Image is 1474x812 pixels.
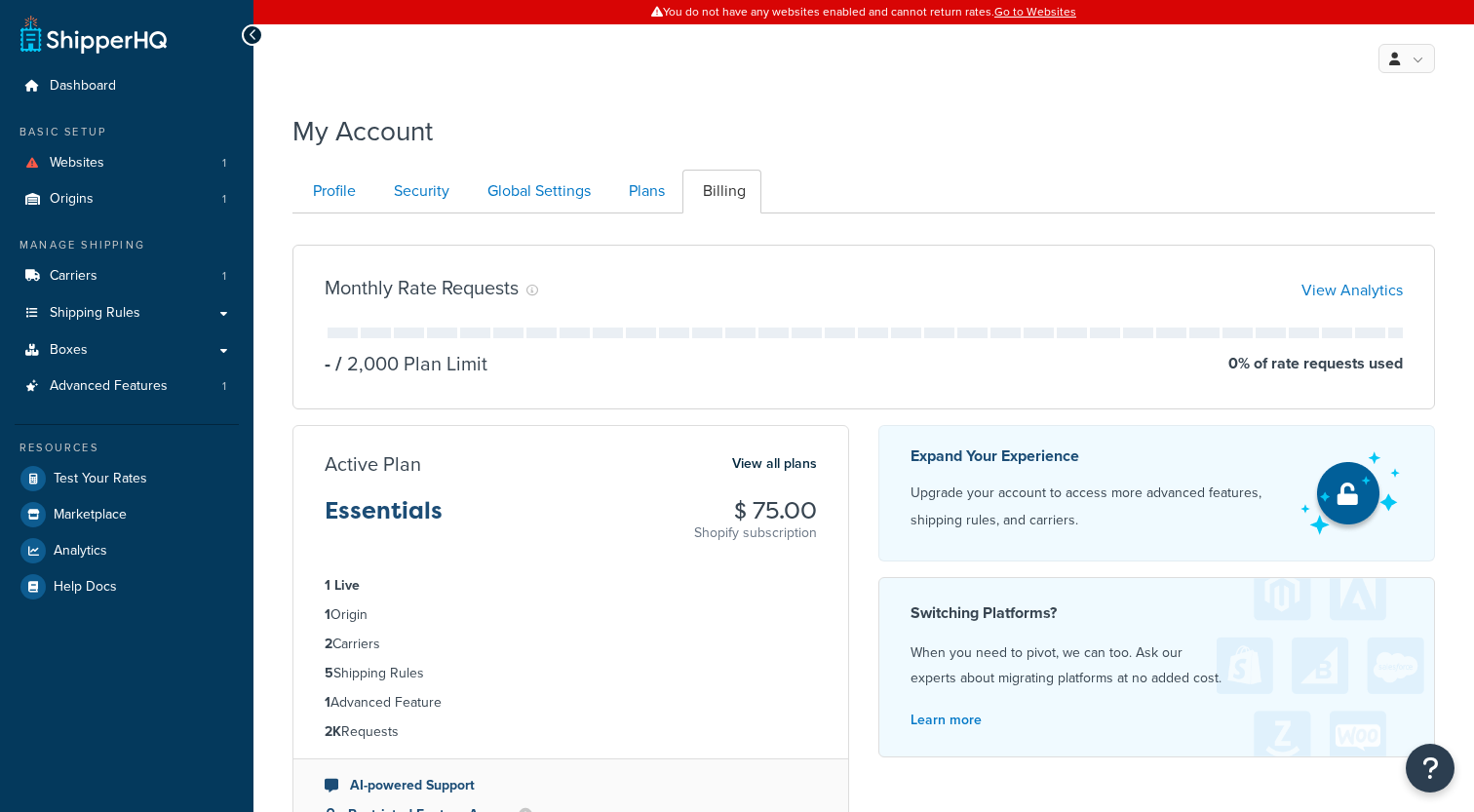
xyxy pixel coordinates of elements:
p: 0 % of rate requests used [1228,350,1403,377]
strong: 1 [325,692,330,713]
a: Dashboard [15,68,239,104]
span: Marketplace [54,507,127,523]
strong: 2 [325,634,332,654]
div: Resources [15,440,239,456]
p: Upgrade your account to access more advanced features, shipping rules, and carriers. [911,480,1283,534]
p: - [325,350,330,377]
a: Security [373,170,465,213]
h4: Switching Platforms? [911,601,1403,625]
a: Shipping Rules [15,295,239,331]
h3: Monthly Rate Requests [325,277,519,298]
h3: Essentials [325,498,443,539]
a: View all plans [732,451,817,477]
span: Dashboard [50,78,116,95]
span: Shipping Rules [50,305,140,322]
span: Carriers [50,268,97,285]
li: Carriers [325,634,817,655]
a: Boxes [15,332,239,368]
p: Shopify subscription [694,523,817,543]
h3: Active Plan [325,453,421,475]
strong: 1 Live [325,575,360,596]
strong: 2K [325,721,341,742]
a: Origins 1 [15,181,239,217]
span: Websites [50,155,104,172]
span: Test Your Rates [54,471,147,487]
span: 1 [222,155,226,172]
a: Expand Your Experience Upgrade your account to access more advanced features, shipping rules, and... [878,425,1435,561]
div: Basic Setup [15,124,239,140]
span: / [335,349,342,378]
span: 1 [222,268,226,285]
span: Origins [50,191,94,208]
a: Profile [292,170,371,213]
li: Advanced Features [15,368,239,405]
li: Websites [15,145,239,181]
li: Shipping Rules [325,663,817,684]
button: Open Resource Center [1406,744,1455,793]
div: Manage Shipping [15,237,239,253]
a: Carriers 1 [15,258,239,294]
p: 2,000 Plan Limit [330,350,487,377]
a: Websites 1 [15,145,239,181]
a: Advanced Features 1 [15,368,239,405]
a: Test Your Rates [15,461,239,496]
li: Requests [325,721,817,743]
strong: 1 [325,604,330,625]
a: Help Docs [15,569,239,604]
a: Go to Websites [994,3,1076,20]
a: Learn more [911,710,982,730]
a: Analytics [15,533,239,568]
a: Marketplace [15,497,239,532]
a: Plans [608,170,680,213]
span: 1 [222,191,226,208]
li: Advanced Feature [325,692,817,714]
a: View Analytics [1301,279,1403,301]
li: Origins [15,181,239,217]
li: Origin [325,604,817,626]
span: Analytics [54,543,107,560]
h1: My Account [292,112,433,150]
li: AI-powered Support [325,775,817,796]
strong: 5 [325,663,333,683]
a: Billing [682,170,761,213]
p: Expand Your Experience [911,443,1283,470]
span: Advanced Features [50,378,168,395]
p: When you need to pivot, we can too. Ask our experts about migrating platforms at no added cost. [911,640,1403,691]
h3: $ 75.00 [694,498,817,523]
a: ShipperHQ Home [20,15,167,54]
span: 1 [222,378,226,395]
a: Global Settings [467,170,606,213]
li: Carriers [15,258,239,294]
span: Help Docs [54,579,117,596]
span: Boxes [50,342,88,359]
